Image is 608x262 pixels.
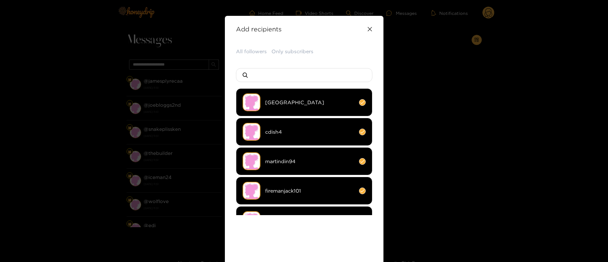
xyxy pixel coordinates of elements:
[243,211,260,229] img: no-avatar.png
[265,187,354,195] span: firemanjack101
[243,93,260,111] img: no-avatar.png
[243,182,260,200] img: no-avatar.png
[265,158,354,165] span: martindin94
[243,123,260,141] img: no-avatar.png
[236,48,267,55] button: All followers
[265,128,354,136] span: cdish4
[271,48,313,55] button: Only subscribers
[236,25,282,33] strong: Add recipients
[265,99,354,106] span: [GEOGRAPHIC_DATA]
[243,152,260,170] img: no-avatar.png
